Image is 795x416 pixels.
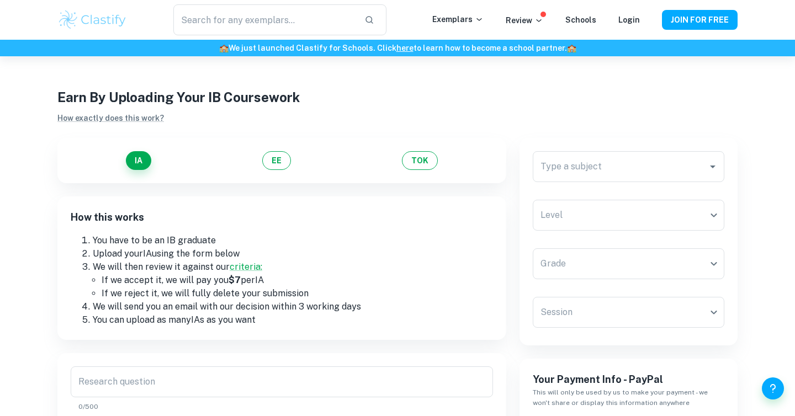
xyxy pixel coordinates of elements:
p: Exemplars [432,13,484,25]
li: We will then review it against our [93,260,493,274]
p: Review [506,14,543,26]
p: 0/500 [78,402,485,412]
h6: This will only be used by us to make your payment - we won't share or display this information an... [533,387,724,408]
li: If we reject it, we will fully delete your submission [102,287,493,300]
a: How exactly does this work? [57,114,164,122]
li: We will send you an email with our decision within 3 working days [93,300,493,313]
a: Schools [565,15,596,24]
li: You can upload as many IA s as you want [93,313,493,327]
a: here [396,44,414,52]
h6: We just launched Clastify for Schools. Click to learn how to become a school partner. [2,42,793,54]
button: EE [262,151,291,170]
a: Login [618,15,640,24]
span: 🏫 [219,44,229,52]
li: If we accept it, we will pay you per IA [102,274,493,287]
img: Clastify logo [57,9,128,31]
button: TOK [402,151,438,170]
b: $7 [229,275,241,285]
li: Upload your IA using the form below [93,247,493,260]
span: 🏫 [567,44,576,52]
h1: Earn By Uploading Your IB Coursework [57,87,738,107]
a: criteria: [230,262,262,272]
button: Help and Feedback [762,377,784,399]
button: JOIN FOR FREE [662,10,738,30]
li: You have to be an IB graduate [93,234,493,247]
input: Search for any exemplars... [173,4,356,35]
h6: How this works [71,210,493,234]
h6: Your Payment Info - PayPal [533,372,724,387]
button: IA [126,151,151,170]
button: Open [705,159,720,174]
input: What did your IA investigate? [71,366,493,397]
